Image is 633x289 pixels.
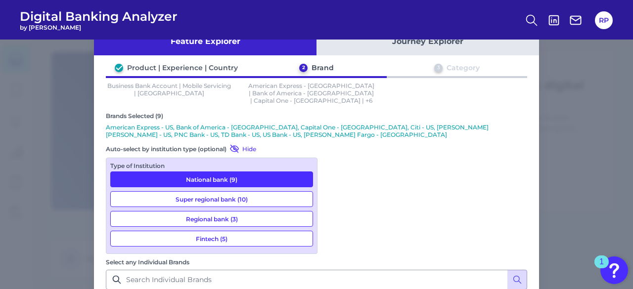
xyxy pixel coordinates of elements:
div: Product | Experience | Country [127,63,238,72]
button: Feature Explorer [94,28,316,55]
div: 3 [434,64,443,72]
button: National bank (9) [110,171,313,187]
button: Hide [226,144,256,154]
div: Auto-select by institution type (optional) [106,144,317,154]
button: Fintech (5) [110,231,313,247]
p: American Express - [GEOGRAPHIC_DATA] | Bank of America - [GEOGRAPHIC_DATA] | Capital One - [GEOGR... [248,82,375,104]
button: Journey Explorer [316,28,539,55]
label: Select any Individual Brands [106,258,189,266]
button: Super regional bank (10) [110,191,313,207]
p: American Express - US, Bank of America - [GEOGRAPHIC_DATA], Capital One - [GEOGRAPHIC_DATA], Citi... [106,124,527,138]
p: Business Bank Account | Mobile Servicing | [GEOGRAPHIC_DATA] [106,82,232,104]
span: Digital Banking Analyzer [20,9,178,24]
span: by [PERSON_NAME] [20,24,178,31]
div: 1 [599,262,604,275]
div: Category [447,63,480,72]
button: Open Resource Center, 1 new notification [600,256,628,284]
div: 2 [299,64,308,72]
div: Brands Selected (9) [106,112,527,120]
button: Regional bank (3) [110,211,313,227]
div: Type of Institution [110,162,313,169]
div: Brand [312,63,334,72]
button: RP [595,11,613,29]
